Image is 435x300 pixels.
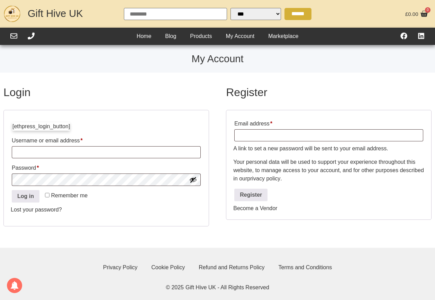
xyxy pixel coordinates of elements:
a: Gift Hive UK [28,8,83,19]
p: Gift Hive UK - All Rights Reserved [185,285,269,290]
p: © 2025 [166,285,184,290]
label: Email address [234,118,423,129]
button: Log in [12,190,39,203]
h2: Register [226,86,432,99]
button: Register [234,189,268,201]
bdi: 0.00 [405,11,418,17]
span: Remember me [51,193,88,198]
div: [ethpress_login_button] [12,122,70,131]
a: Terms and Conditions [272,264,339,271]
a: My Account [219,31,261,41]
span: 0 [425,7,431,13]
label: Username or email address [12,135,201,146]
div: Call Us [28,32,35,40]
p: A link to set a new password will be sent to your email address. [233,144,424,153]
a: Become a Vendor [233,205,277,211]
span: £ [405,11,408,17]
a: Call Us [28,32,35,39]
h2: Login [3,86,209,99]
nav: Menu [96,264,339,271]
img: GHUK-Site-Icon-2024-2 [3,5,21,22]
a: Cookie Policy [144,264,192,271]
a: Home [130,31,158,41]
a: Email Us [10,32,17,39]
a: Privacy Policy [96,264,145,271]
p: Your personal data will be used to support your experience throughout this website, to manage acc... [233,158,424,183]
a: privacy policy [247,176,280,181]
a: Find Us On LinkedIn [418,32,425,39]
a: Lost your password? [11,207,62,213]
a: Marketplace [261,31,305,41]
h1: My Account [3,54,432,64]
a: Products [183,31,219,41]
a: Visit our Facebook Page [400,32,407,39]
a: Blog [158,31,183,41]
label: Password [12,162,201,174]
input: Remember me [45,193,49,197]
button: Show password [189,176,197,184]
a: £0.00 0 [404,8,430,20]
nav: Header Menu [130,31,306,41]
a: Refund and Returns Policy [192,264,271,271]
